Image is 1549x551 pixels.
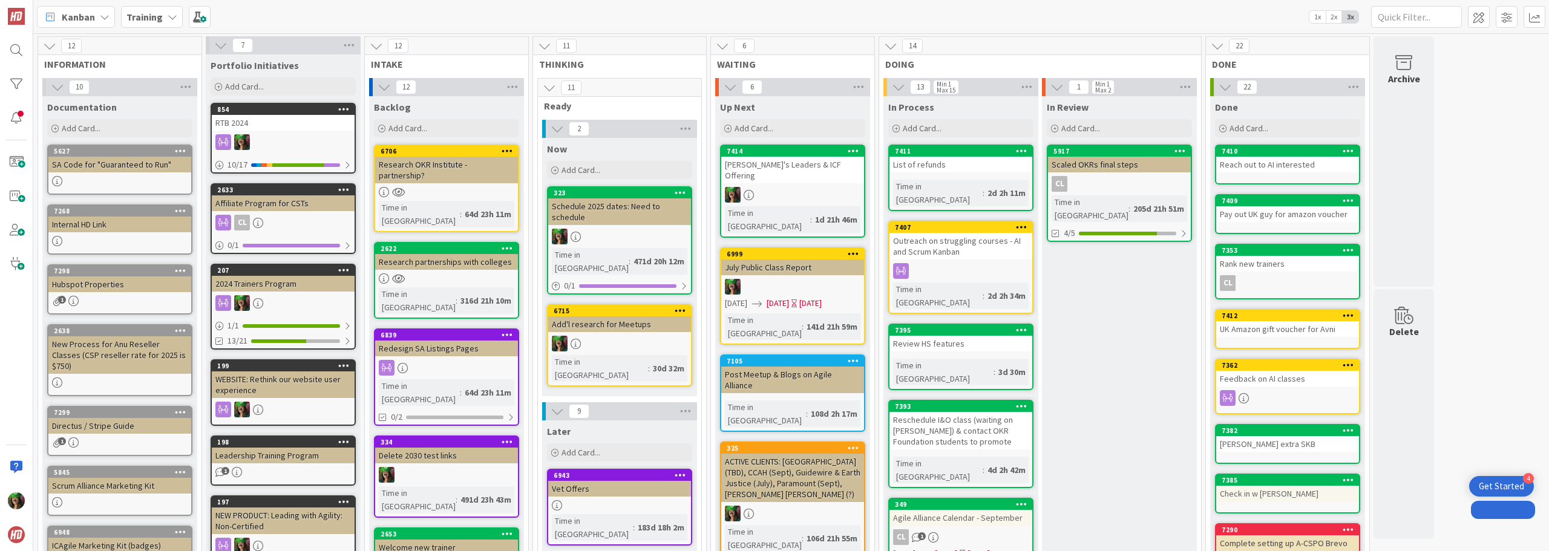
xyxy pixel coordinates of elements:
div: CL [1220,275,1236,291]
div: 2633Affiliate Program for CSTs [212,184,355,211]
div: 2633 [217,186,355,194]
div: Delete 2030 test links [375,448,518,463]
a: 5627SA Code for "Guaranteed to Run" [47,145,192,195]
div: 5917Scaled OKRs final steps [1048,146,1191,172]
div: CL [893,529,909,545]
div: 7410 [1222,147,1359,155]
div: July Public Class Report [721,259,864,275]
span: 13/21 [228,334,247,347]
div: 7409 [1216,195,1359,206]
div: 854 [217,105,355,114]
div: Time in [GEOGRAPHIC_DATA] [552,355,648,382]
div: 197 [212,497,355,507]
span: : [802,320,804,333]
div: 7395Review HS features [889,325,1032,351]
div: 7409 [1222,197,1359,205]
span: : [456,493,457,506]
div: 4 [1523,473,1534,484]
div: Time in [GEOGRAPHIC_DATA] [379,287,456,314]
img: SL [725,187,741,203]
div: 207 [217,266,355,275]
div: Time in [GEOGRAPHIC_DATA] [552,248,629,275]
div: 7382[PERSON_NAME] extra SKB [1216,425,1359,452]
div: 349Agile Alliance Calendar - September [889,499,1032,526]
div: 198Leadership Training Program [212,437,355,463]
a: 7353Rank new trainersCL [1215,244,1360,299]
div: 5917 [1048,146,1191,157]
div: 7268Internal HD Link [48,206,191,232]
div: Research partnerships with colleges [375,254,518,270]
div: 5845Scrum Alliance Marketing Kit [48,467,191,494]
div: Time in [GEOGRAPHIC_DATA] [725,206,810,233]
a: 5845Scrum Alliance Marketing Kit [47,466,192,516]
div: 7393 [889,401,1032,412]
div: 7298 [54,267,191,275]
div: 108d 2h 17m [808,407,860,420]
a: 323Schedule 2025 dates: Need to scheduleSLTime in [GEOGRAPHIC_DATA]:471d 20h 12m0/1 [547,186,692,295]
div: 6706 [375,146,518,157]
span: : [806,407,808,420]
div: 6839 [375,330,518,341]
img: SL [725,279,741,295]
a: 7407Outreach on struggling courses - AI and Scrum KanbanTime in [GEOGRAPHIC_DATA]:2d 2h 34m [888,221,1033,314]
div: 6948 [48,527,191,538]
div: Review HS features [889,336,1032,351]
div: Time in [GEOGRAPHIC_DATA] [725,400,806,427]
div: 10/17 [212,157,355,172]
div: 7412 [1222,311,1359,320]
a: 7299Directus / Stripe Guide [47,406,192,456]
div: SA Code for "Guaranteed to Run" [48,157,191,172]
div: 106d 21h 55m [804,532,860,545]
div: 471d 20h 12m [630,255,687,268]
div: 141d 21h 59m [804,320,860,333]
div: 7268 [54,207,191,215]
div: 7414 [721,146,864,157]
a: 6706Research OKR Institute - partnership?Time in [GEOGRAPHIC_DATA]:64d 23h 11m [374,145,519,232]
input: Quick Filter... [1371,6,1462,28]
span: 0/2 [391,411,402,423]
div: 854RTB 2024 [212,104,355,131]
b: Training [126,11,163,23]
div: 5845 [48,467,191,478]
div: 199 [217,362,355,370]
div: 5845 [54,468,191,477]
span: Add Card... [562,165,600,175]
span: 0 / 1 [228,239,239,252]
a: 7412UK Amazon gift voucher for Avni [1215,309,1360,349]
div: 6943Vet Offers [548,470,691,497]
div: 7105 [727,357,864,365]
div: 7385Check in w [PERSON_NAME] [1216,475,1359,501]
span: 0 / 1 [564,279,575,292]
div: 2d 2h 34m [984,289,1029,302]
div: 6706 [381,147,518,155]
div: 7410 [1216,146,1359,157]
div: 323 [548,187,691,198]
img: avatar [8,526,25,543]
div: CL [234,215,250,230]
div: Redesign SA Listings Pages [375,341,518,356]
div: 30d 32m [650,362,687,375]
a: 6715Add'l research for MeetupsSLTime in [GEOGRAPHIC_DATA]:30d 32m [547,304,692,386]
a: 6839Redesign SA Listings PagesTime in [GEOGRAPHIC_DATA]:64d 23h 11m0/2 [374,328,519,426]
a: 7393Reschedule I&O class (waiting on [PERSON_NAME]) & contact OKR Foundation students to promoteT... [888,400,1033,488]
div: 3d 30m [995,365,1029,379]
div: 6706Research OKR Institute - partnership? [375,146,518,183]
div: 2653 [381,530,518,538]
div: SL [212,402,355,417]
span: : [633,521,635,534]
div: 7407 [889,222,1032,233]
div: SL [721,187,864,203]
div: CL [1052,176,1067,192]
div: 7299 [48,407,191,418]
div: 5627 [48,146,191,157]
div: 7362 [1222,361,1359,370]
div: SL [375,467,518,483]
span: 1 [918,532,926,540]
a: 7382[PERSON_NAME] extra SKB [1215,424,1360,464]
div: Leadership Training Program [212,448,355,463]
div: Check in w [PERSON_NAME] [1216,486,1359,501]
div: Open Get Started checklist, remaining modules: 4 [1469,476,1534,497]
div: 323Schedule 2025 dates: Need to schedule [548,187,691,225]
div: Time in [GEOGRAPHIC_DATA] [379,379,460,406]
img: SL [234,295,250,311]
